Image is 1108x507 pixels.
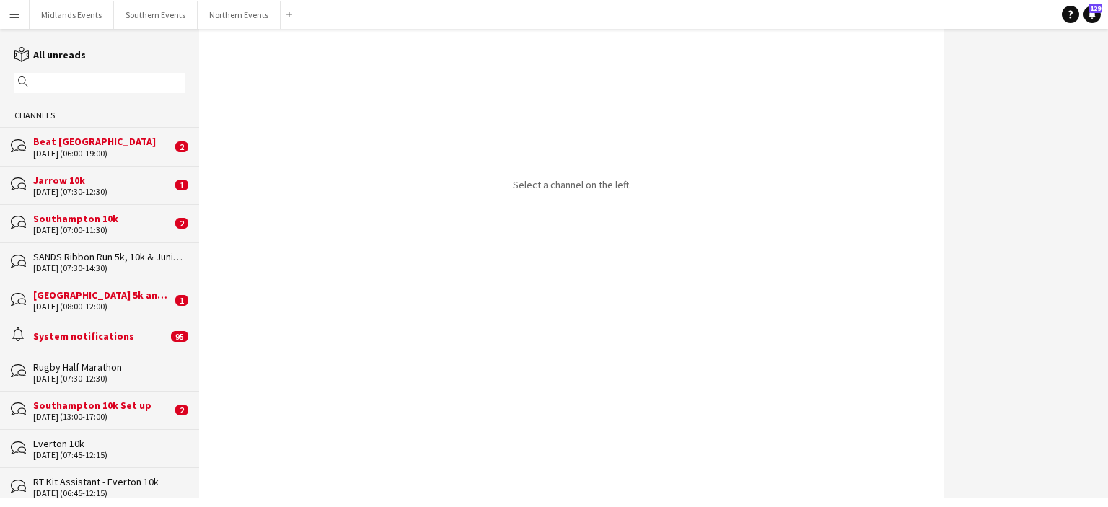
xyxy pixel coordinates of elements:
div: System notifications [33,330,167,343]
div: Rugby Half Marathon [33,361,185,374]
span: 2 [175,405,188,415]
div: SANDS Ribbon Run 5k, 10k & Junior Corporate Event [33,250,185,263]
div: [DATE] (06:00-19:00) [33,149,172,159]
div: [DATE] (08:00-12:00) [33,301,172,312]
span: 2 [175,141,188,152]
div: [GEOGRAPHIC_DATA] 5k and 10k [33,288,172,301]
span: 1 [175,295,188,306]
span: 95 [171,331,188,342]
span: 2 [175,218,188,229]
div: Southampton 10k [33,212,172,225]
div: Southampton 10k Set up [33,399,172,412]
div: [DATE] (06:45-12:15) [33,488,185,498]
div: Jarrow 10k [33,174,172,187]
div: [DATE] (07:30-12:30) [33,374,185,384]
button: Southern Events [114,1,198,29]
div: [DATE] (07:45-12:15) [33,450,185,460]
button: Northern Events [198,1,281,29]
div: [DATE] (13:00-17:00) [33,412,172,422]
span: 1 [175,180,188,190]
span: 129 [1089,4,1102,13]
div: Beat [GEOGRAPHIC_DATA] [33,135,172,148]
div: [DATE] (07:30-12:30) [33,187,172,197]
button: Midlands Events [30,1,114,29]
a: All unreads [14,48,86,61]
div: Everton 10k [33,437,185,450]
div: [DATE] (07:00-11:30) [33,225,172,235]
div: RT Kit Assistant - Everton 10k [33,475,185,488]
p: Select a channel on the left. [513,178,631,191]
a: 129 [1083,6,1101,23]
div: [DATE] (07:30-14:30) [33,263,185,273]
